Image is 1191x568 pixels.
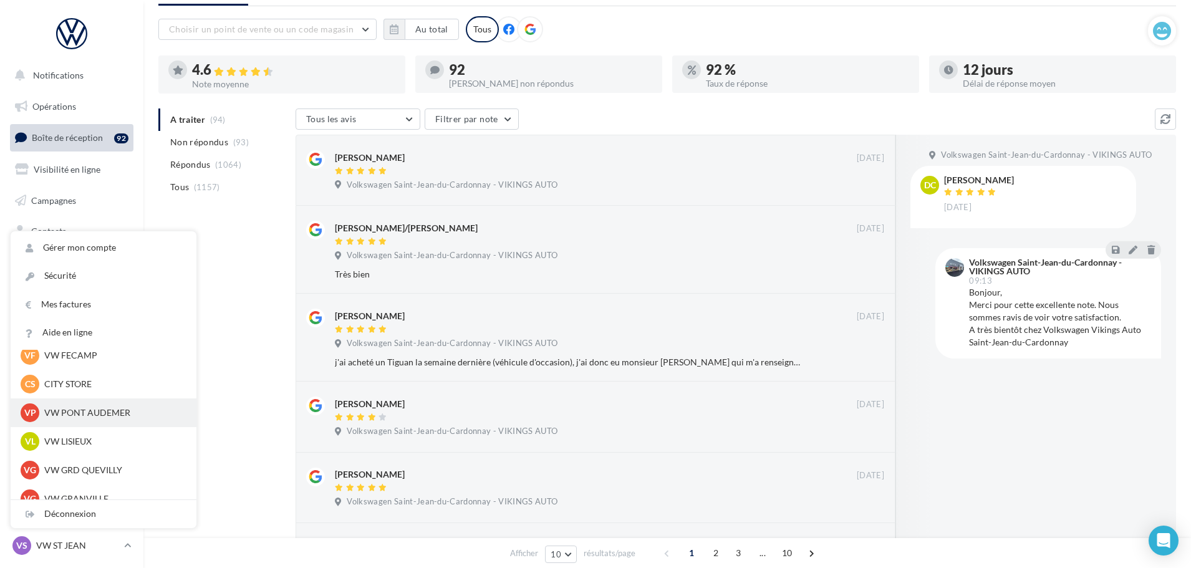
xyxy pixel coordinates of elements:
span: Volkswagen Saint-Jean-du-Cardonnay - VIKINGS AUTO [941,150,1152,161]
span: VG [24,493,36,505]
div: [PERSON_NAME] [335,468,405,481]
div: 92 [449,63,652,77]
span: Choisir un point de vente ou un code magasin [169,24,354,34]
button: Choisir un point de vente ou un code magasin [158,19,377,40]
div: 4.6 [192,63,395,77]
a: Sécurité [11,262,196,290]
span: Tous les avis [306,113,357,124]
div: 12 jours [963,63,1166,77]
a: VS VW ST JEAN [10,534,133,557]
div: [PERSON_NAME] [944,176,1014,185]
button: Au total [383,19,459,40]
span: [DATE] [944,202,972,213]
a: Aide en ligne [11,319,196,347]
button: Tous les avis [296,108,420,130]
a: Boîte de réception92 [7,124,136,151]
a: Médiathèque [7,249,136,276]
div: Déconnexion [11,500,196,528]
button: Au total [405,19,459,40]
span: Volkswagen Saint-Jean-du-Cardonnay - VIKINGS AUTO [347,496,557,508]
p: VW GRD QUEVILLY [44,464,181,476]
a: Mes factures [11,291,196,319]
span: 3 [728,543,748,563]
p: VW ST JEAN [36,539,119,552]
button: 10 [545,546,577,563]
span: CS [25,378,36,390]
span: 1 [682,543,702,563]
span: Contacts [31,226,66,236]
span: VF [24,349,36,362]
p: VW GRANVILLE [44,493,181,505]
span: [DATE] [857,153,884,164]
span: Boîte de réception [32,132,103,143]
span: 10 [777,543,798,563]
span: Opérations [32,101,76,112]
div: Tous [466,16,499,42]
span: Visibilité en ligne [34,164,100,175]
span: Campagnes [31,195,76,205]
span: VG [24,464,36,476]
a: Contacts [7,218,136,244]
div: [PERSON_NAME] [335,310,405,322]
p: VW LISIEUX [44,435,181,448]
span: (1064) [215,160,241,170]
p: VW PONT AUDEMER [44,407,181,419]
span: Répondus [170,158,211,171]
div: [PERSON_NAME]/[PERSON_NAME] [335,222,478,234]
span: 2 [706,543,726,563]
a: Campagnes DataOnDemand [7,353,136,390]
p: VW FECAMP [44,349,181,362]
span: Volkswagen Saint-Jean-du-Cardonnay - VIKINGS AUTO [347,180,557,191]
span: résultats/page [584,547,635,559]
span: [DATE] [857,311,884,322]
div: Délai de réponse moyen [963,79,1166,88]
span: [DATE] [857,399,884,410]
span: VP [24,407,36,419]
a: Campagnes [7,188,136,214]
span: 09:13 [969,277,992,285]
span: Volkswagen Saint-Jean-du-Cardonnay - VIKINGS AUTO [347,426,557,437]
span: Volkswagen Saint-Jean-du-Cardonnay - VIKINGS AUTO [347,338,557,349]
a: Calendrier [7,281,136,307]
span: Notifications [33,70,84,80]
span: VL [25,435,36,448]
div: j'ai acheté un Tiguan la semaine dernière (véhicule d'occasion), j'ai donc eu monsieur [PERSON_NA... [335,356,803,368]
span: [DATE] [857,470,884,481]
button: Filtrer par note [425,108,519,130]
div: Open Intercom Messenger [1149,526,1179,556]
div: Volkswagen Saint-Jean-du-Cardonnay - VIKINGS AUTO [969,258,1149,276]
span: Volkswagen Saint-Jean-du-Cardonnay - VIKINGS AUTO [347,250,557,261]
div: 92 % [706,63,909,77]
span: Tous [170,181,189,193]
div: 92 [114,133,128,143]
div: Bonjour, Merci pour cette excellente note. Nous sommes ravis de voir votre satisfaction. A très b... [969,286,1151,349]
div: [PERSON_NAME] [335,152,405,164]
span: 10 [551,549,561,559]
span: (1157) [194,182,220,192]
span: (93) [233,137,249,147]
span: Non répondus [170,136,228,148]
span: DC [924,179,936,191]
span: [DATE] [857,223,884,234]
span: VS [16,539,27,552]
div: Très bien [335,268,803,281]
div: [PERSON_NAME] non répondus [449,79,652,88]
a: Gérer mon compte [11,234,196,262]
a: PLV et print personnalisable [7,311,136,348]
span: ... [753,543,773,563]
p: CITY STORE [44,378,181,390]
div: Taux de réponse [706,79,909,88]
div: Note moyenne [192,80,395,89]
div: [PERSON_NAME] [335,398,405,410]
a: Opérations [7,94,136,120]
span: Afficher [510,547,538,559]
button: Notifications [7,62,131,89]
a: Visibilité en ligne [7,156,136,183]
